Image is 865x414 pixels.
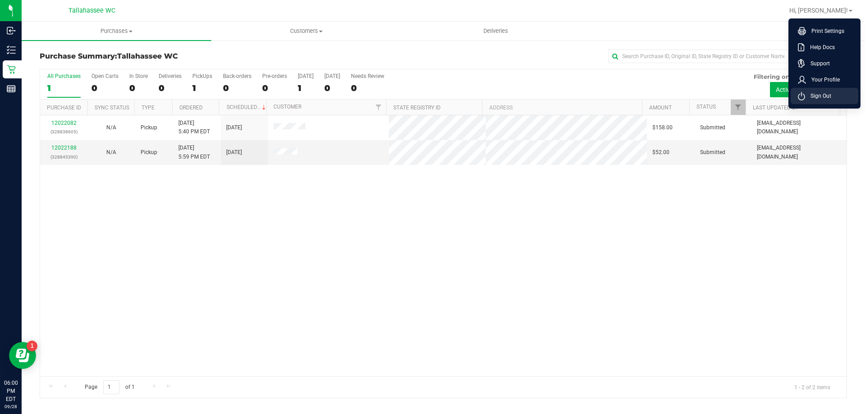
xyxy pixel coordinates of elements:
inline-svg: Retail [7,65,16,74]
iframe: Resource center unread badge [27,341,37,351]
div: 1 [192,83,212,93]
span: Purchases [22,27,211,35]
p: 09/28 [4,403,18,410]
span: Tallahassee WC [68,7,115,14]
div: All Purchases [47,73,81,79]
span: Customers [212,27,401,35]
span: Not Applicable [106,149,116,155]
div: [DATE] [324,73,340,79]
span: Support [805,59,830,68]
div: In Store [129,73,148,79]
div: 0 [351,83,384,93]
p: (328838605) [46,127,82,136]
span: $52.00 [652,148,669,157]
a: Help Docs [798,43,855,52]
span: Your Profile [806,75,840,84]
span: Deliveries [471,27,520,35]
div: 0 [159,83,182,93]
button: N/A [106,123,116,132]
button: N/A [106,148,116,157]
span: Not Applicable [106,124,116,131]
div: 0 [324,83,340,93]
span: Page of 1 [77,380,142,394]
a: Filter [371,100,386,115]
a: Purchases [22,22,211,41]
div: Back-orders [223,73,251,79]
p: 06:00 PM EDT [4,379,18,403]
inline-svg: Inbound [7,26,16,35]
li: Sign Out [791,88,858,104]
span: [DATE] 5:59 PM EDT [178,144,210,161]
h3: Purchase Summary: [40,52,309,60]
span: $158.00 [652,123,673,132]
span: Help Docs [805,43,835,52]
a: Status [697,104,716,110]
a: Ordered [179,105,203,111]
div: [DATE] [298,73,314,79]
span: Pickup [141,148,157,157]
a: 12022082 [51,120,77,126]
a: Last Updated By [753,105,798,111]
span: Filtering on status: [754,73,812,80]
span: [DATE] [226,123,242,132]
span: 1 - 2 of 2 items [787,380,838,394]
div: 1 [298,83,314,93]
span: [DATE] [226,148,242,157]
th: Address [482,100,642,115]
a: Type [141,105,155,111]
a: Amount [649,105,672,111]
div: PickUps [192,73,212,79]
div: Open Carts [91,73,118,79]
span: [EMAIL_ADDRESS][DOMAIN_NAME] [757,119,841,136]
span: Submitted [700,123,725,132]
div: Deliveries [159,73,182,79]
div: Needs Review [351,73,384,79]
div: 1 [47,83,81,93]
a: Filter [731,100,746,115]
div: Pre-orders [262,73,287,79]
a: Support [798,59,855,68]
div: 0 [129,83,148,93]
span: Hi, [PERSON_NAME]! [789,7,848,14]
inline-svg: Inventory [7,45,16,55]
div: 0 [223,83,251,93]
a: Scheduled [227,104,268,110]
span: Submitted [700,148,725,157]
div: 0 [262,83,287,93]
inline-svg: Reports [7,84,16,93]
input: 1 [103,380,119,394]
a: Sync Status [95,105,129,111]
a: Deliveries [401,22,591,41]
input: Search Purchase ID, Original ID, State Registry ID or Customer Name... [608,50,788,63]
button: Active only [770,82,812,97]
span: Print Settings [806,27,844,36]
iframe: Resource center [9,342,36,369]
a: State Registry ID [393,105,441,111]
span: Tallahassee WC [117,52,178,60]
span: Pickup [141,123,157,132]
div: 0 [91,83,118,93]
a: Customer [273,104,301,110]
span: [EMAIL_ADDRESS][DOMAIN_NAME] [757,144,841,161]
a: Purchase ID [47,105,81,111]
a: 12022188 [51,145,77,151]
span: Sign Out [805,91,831,100]
a: Customers [211,22,401,41]
p: (328845390) [46,153,82,161]
span: [DATE] 5:40 PM EDT [178,119,210,136]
